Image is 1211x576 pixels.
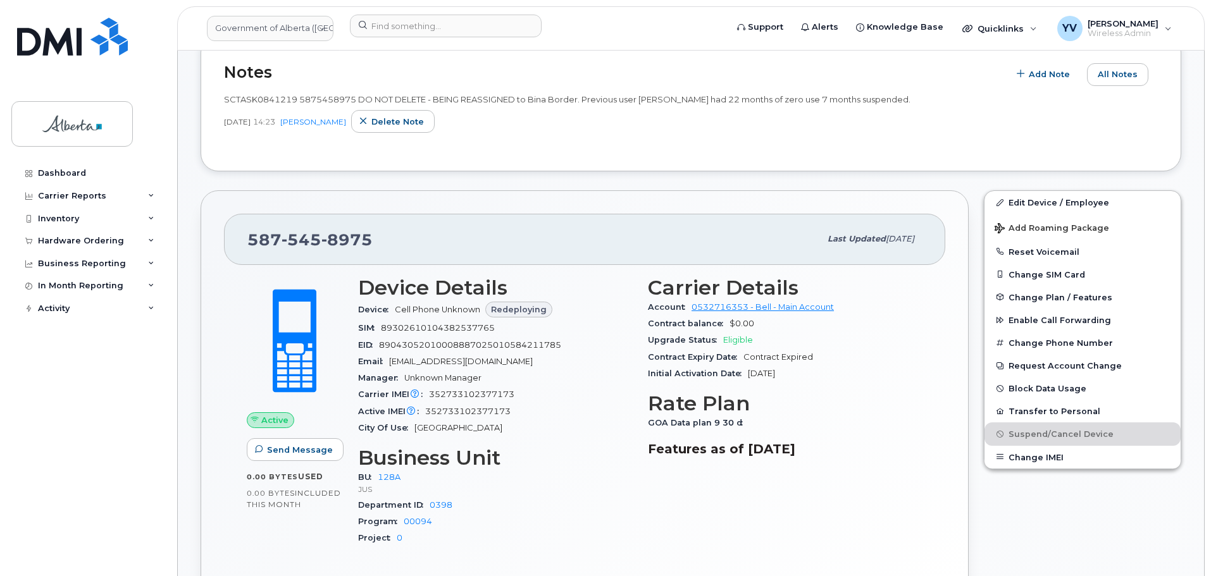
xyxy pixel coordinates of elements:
button: Request Account Change [984,354,1181,377]
span: Redeploying [491,303,547,316]
span: Send Message [267,444,333,456]
a: Alerts [792,15,847,40]
span: Knowledge Base [867,21,943,34]
span: Email [358,357,389,366]
span: 89043052010008887025010584211785 [379,340,561,350]
span: Contract Expired [743,352,813,362]
span: Add Note [1029,68,1070,80]
h3: Rate Plan [648,392,922,415]
span: [EMAIL_ADDRESS][DOMAIN_NAME] [389,357,533,366]
span: 0.00 Bytes [247,472,298,481]
span: included this month [247,488,341,509]
span: Department ID [358,500,430,510]
span: 352733102377173 [429,389,514,399]
button: Add Roaming Package [984,214,1181,240]
span: 352733102377173 [425,407,511,416]
span: [DATE] [886,234,914,243]
span: BU [358,472,378,482]
span: Project [358,533,397,542]
span: SCTASK0841219 5875458975 DO NOT DELETE - BEING REASSIGNED to Bina Border. Previous user [PERSON_N... [224,94,910,104]
span: used [298,472,323,481]
span: Account [648,302,692,312]
span: Enable Call Forwarding [1009,316,1111,325]
button: Change Phone Number [984,331,1181,354]
span: [DATE] [748,369,775,378]
span: EID [358,340,379,350]
span: 0.00 Bytes [247,489,295,498]
span: Cell Phone Unknown [395,305,480,314]
button: Block Data Usage [984,377,1181,400]
button: Send Message [247,438,344,461]
span: Add Roaming Package [995,223,1109,235]
button: Change Plan / Features [984,286,1181,309]
span: Alerts [812,21,838,34]
span: Contract Expiry Date [648,352,743,362]
h3: Device Details [358,276,633,299]
span: City Of Use [358,423,414,432]
span: Unknown Manager [404,373,481,383]
p: JUS [358,484,633,494]
span: Active [261,414,289,426]
span: Upgrade Status [648,335,723,345]
a: Knowledge Base [847,15,952,40]
span: Program [358,517,404,526]
button: Reset Voicemail [984,240,1181,263]
a: 128A [378,472,401,482]
span: 587 [247,230,373,249]
h2: Notes [224,63,1002,82]
span: 14:23 [253,116,275,127]
input: Find something... [350,15,542,37]
span: $0.00 [730,319,754,328]
span: Initial Activation Date [648,369,748,378]
a: [PERSON_NAME] [280,117,346,126]
button: Change IMEI [984,446,1181,469]
div: Yen Vong [1048,16,1181,41]
span: 545 [282,230,321,249]
span: Support [748,21,783,34]
h3: Business Unit [358,446,633,469]
button: Transfer to Personal [984,400,1181,422]
span: Active IMEI [358,407,425,416]
span: Manager [358,373,404,383]
span: Last updated [828,234,886,243]
a: 0 [397,533,402,542]
span: Quicklinks [978,23,1024,34]
span: YV [1062,21,1077,36]
button: Suspend/Cancel Device [984,422,1181,445]
a: 00094 [404,517,432,526]
button: Change SIM Card [984,263,1181,286]
span: Carrier IMEI [358,389,429,399]
span: Device [358,305,395,314]
span: Suspend/Cancel Device [1009,429,1114,439]
h3: Features as of [DATE] [648,441,922,457]
span: [GEOGRAPHIC_DATA] [414,423,502,432]
span: SIM [358,323,381,333]
button: Enable Call Forwarding [984,309,1181,331]
a: Edit Device / Employee [984,191,1181,214]
button: Add Note [1009,63,1081,86]
span: Eligible [723,335,753,345]
span: [PERSON_NAME] [1088,18,1158,28]
a: 0398 [430,500,452,510]
a: Support [728,15,792,40]
h3: Carrier Details [648,276,922,299]
a: 0532716353 - Bell - Main Account [692,302,834,312]
a: Government of Alberta (GOA) [207,16,333,41]
button: Delete note [351,110,435,133]
span: Wireless Admin [1088,28,1158,39]
span: Delete note [371,116,424,128]
button: All Notes [1087,63,1148,86]
span: GOA Data plan 9 30 d [648,418,749,427]
span: [DATE] [224,116,251,127]
span: All Notes [1098,68,1138,80]
span: Contract balance [648,319,730,328]
div: Quicklinks [953,16,1046,41]
span: 89302610104382537765 [381,323,495,333]
span: 8975 [321,230,373,249]
span: Change Plan / Features [1009,292,1112,302]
